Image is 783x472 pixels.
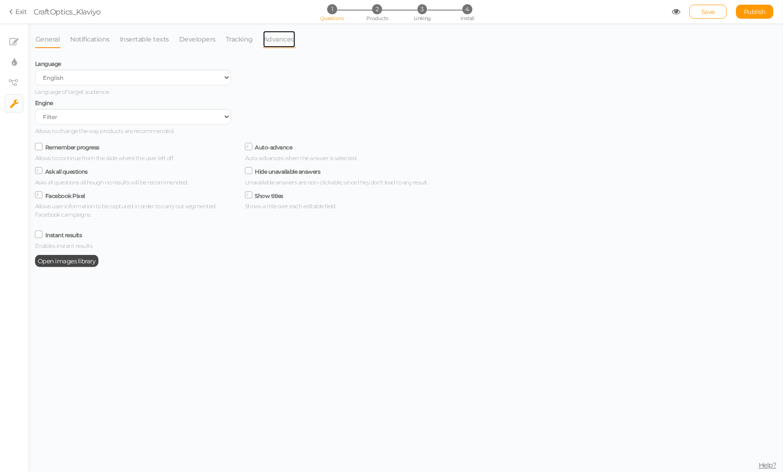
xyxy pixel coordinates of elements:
[35,127,174,134] span: Allows to change the way products are recommended.
[414,15,431,21] span: Linking
[245,155,357,162] span: Auto-advances when the answer is selected.
[45,168,88,175] label: Ask all questions
[35,30,61,48] a: General
[9,7,27,16] a: Exit
[35,179,188,186] span: Asks all questions although no results will be recommended.
[744,8,766,15] span: Publish
[225,30,253,48] a: Tracking
[461,15,474,21] span: Install
[702,8,715,15] span: Save
[245,179,428,186] span: Unavailable answers are non-clickable, since they don’t lead to any result.
[327,4,337,14] span: 1
[35,203,216,218] span: Allows user information to be captured in order to carry out segmented Facebook campaigns.
[690,5,727,19] div: Save
[45,192,85,199] label: Facebook Pixel
[401,4,444,14] li: 3 Linking
[366,15,388,21] span: Products
[418,4,427,14] span: 3
[321,15,344,21] span: Questions
[45,144,100,151] label: Remember progress
[245,203,336,210] span: Shows a title over each editable field.
[35,155,174,162] span: Allows to continue from the slide where the user left off.
[255,144,293,151] label: Auto-advance
[446,4,489,14] li: 4 Install
[356,4,399,14] li: 2 Products
[35,99,53,106] span: Engine
[310,4,354,14] li: 1 Questions
[34,6,101,17] div: CraftOptics_Klaviyo
[38,257,96,265] span: Open images library
[35,60,61,67] span: Language
[35,88,110,95] span: Language of target audience.
[759,461,777,470] span: Help?
[119,30,169,48] a: Insertable texts
[255,192,284,199] label: Show titles
[45,232,82,239] label: Instant results
[70,30,111,48] a: Notifications
[462,4,472,14] span: 4
[179,30,216,48] a: Developers
[35,242,93,250] small: Enables instant results
[263,30,296,48] a: Advanced
[372,4,382,14] span: 2
[255,168,321,175] label: Hide unavailable answers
